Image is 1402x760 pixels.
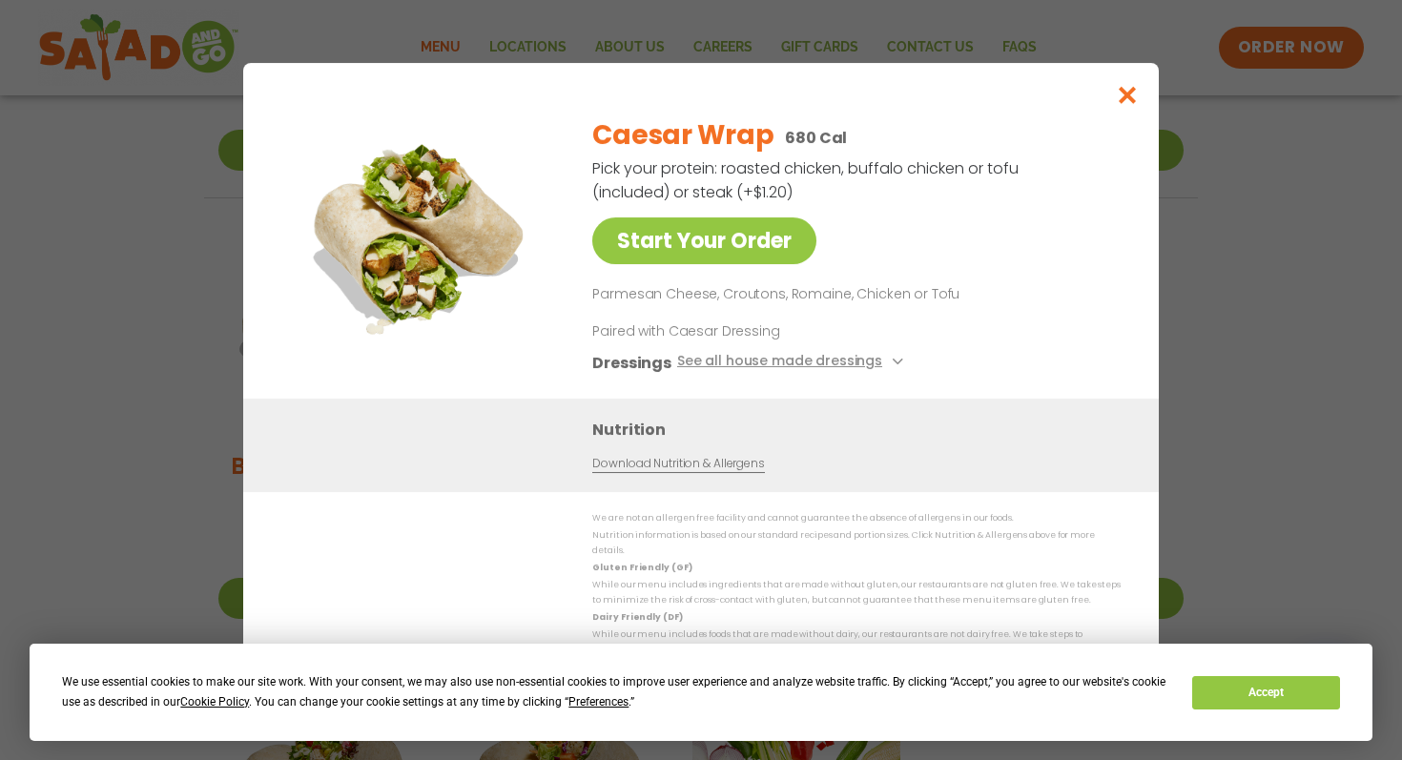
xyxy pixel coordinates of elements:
h3: Nutrition [592,417,1130,441]
p: While our menu includes ingredients that are made without gluten, our restaurants are not gluten ... [592,578,1121,607]
p: 680 Cal [785,126,847,150]
strong: Dairy Friendly (DF) [592,610,682,622]
div: We use essential cookies to make our site work. With your consent, we may also use non-essential ... [62,672,1169,712]
p: We are not an allergen free facility and cannot guarantee the absence of allergens in our foods. [592,511,1121,525]
button: Close modal [1097,63,1159,127]
div: Cookie Consent Prompt [30,644,1372,741]
p: While our menu includes foods that are made without dairy, our restaurants are not dairy free. We... [592,627,1121,657]
p: Pick your protein: roasted chicken, buffalo chicken or tofu (included) or steak (+$1.20) [592,156,1021,204]
img: Featured product photo for Caesar Wrap [286,101,553,368]
span: Cookie Policy [180,695,249,709]
button: See all house made dressings [677,350,909,374]
p: Paired with Caesar Dressing [592,320,945,340]
strong: Gluten Friendly (GF) [592,562,691,573]
p: Nutrition information is based on our standard recipes and portion sizes. Click Nutrition & Aller... [592,528,1121,558]
p: Parmesan Cheese, Croutons, Romaine, Chicken or Tofu [592,283,1113,306]
span: Preferences [568,695,629,709]
a: Start Your Order [592,217,816,264]
a: Download Nutrition & Allergens [592,454,764,472]
button: Accept [1192,676,1339,709]
h3: Dressings [592,350,671,374]
h2: Caesar Wrap [592,115,773,155]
